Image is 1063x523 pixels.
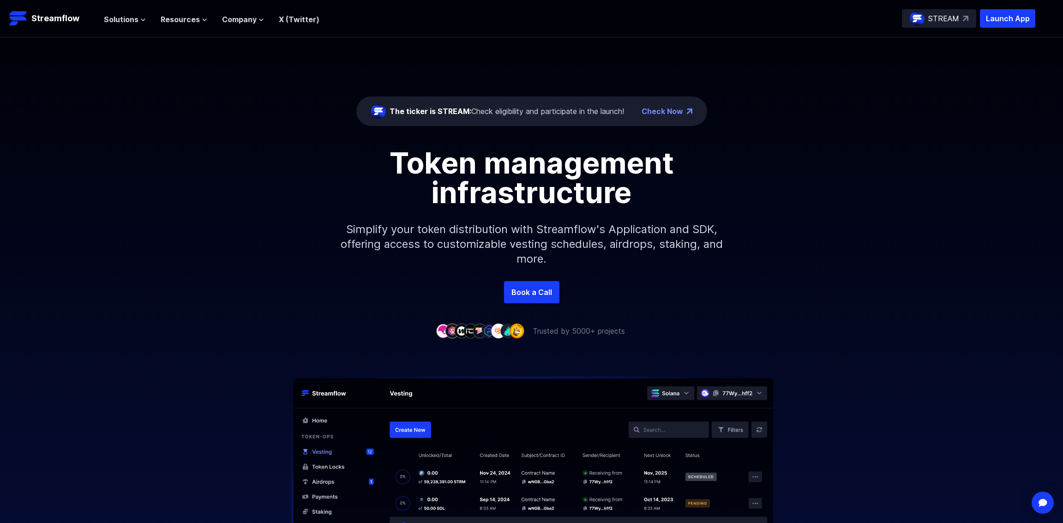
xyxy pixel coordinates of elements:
[910,11,925,26] img: streamflow-logo-circle.png
[454,324,469,338] img: company-3
[324,148,739,207] h1: Token management infrastructure
[279,15,319,24] a: X (Twitter)
[482,324,497,338] img: company-6
[928,13,959,24] p: STREAM
[980,9,1035,28] button: Launch App
[9,9,95,28] a: Streamflow
[31,12,79,25] p: Streamflow
[104,14,138,25] span: Solutions
[222,14,264,25] button: Company
[463,324,478,338] img: company-4
[161,14,207,25] button: Resources
[1032,492,1054,514] div: Open Intercom Messenger
[104,14,146,25] button: Solutions
[371,104,386,119] img: streamflow-logo-circle.png
[500,324,515,338] img: company-8
[533,325,625,337] p: Trusted by 5000+ projects
[333,207,730,281] p: Simplify your token distribution with Streamflow's Application and SDK, offering access to custom...
[491,324,506,338] img: company-7
[436,324,450,338] img: company-1
[473,324,487,338] img: company-5
[222,14,257,25] span: Company
[445,324,460,338] img: company-2
[390,106,624,117] div: Check eligibility and participate in the launch!
[504,281,559,303] a: Book a Call
[161,14,200,25] span: Resources
[9,9,28,28] img: Streamflow Logo
[687,108,692,114] img: top-right-arrow.png
[390,107,471,116] span: The ticker is STREAM:
[902,9,976,28] a: STREAM
[963,16,968,21] img: top-right-arrow.svg
[510,324,524,338] img: company-9
[642,106,683,117] a: Check Now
